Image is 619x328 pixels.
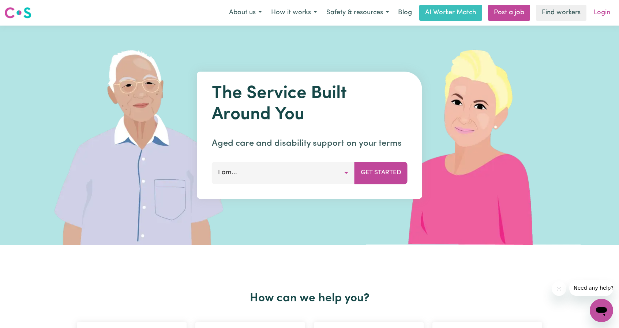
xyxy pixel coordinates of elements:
button: About us [224,5,266,20]
p: Aged care and disability support on your terms [212,137,408,150]
a: Blog [394,5,416,21]
iframe: Message from company [569,280,613,296]
a: Careseekers logo [4,4,31,21]
h1: The Service Built Around You [212,83,408,125]
button: I am... [212,162,355,184]
a: Find workers [536,5,586,21]
a: Login [589,5,615,21]
h2: How can we help you? [72,291,547,305]
a: AI Worker Match [419,5,482,21]
img: Careseekers logo [4,6,31,19]
button: How it works [266,5,322,20]
span: Need any help? [4,5,44,11]
iframe: Close message [552,281,566,296]
iframe: Button to launch messaging window [590,299,613,322]
button: Get Started [354,162,408,184]
button: Safety & resources [322,5,394,20]
a: Post a job [488,5,530,21]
